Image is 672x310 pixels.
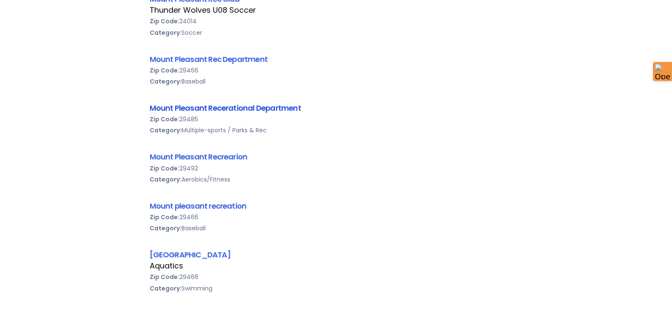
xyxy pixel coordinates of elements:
[150,102,523,114] div: Mount Pleasant Recerational Department
[150,126,181,134] b: Category:
[150,54,268,64] a: Mount Pleasant Rec Department
[150,271,523,282] div: 29466
[150,77,181,86] b: Category:
[150,212,523,223] div: 29466
[150,249,231,260] a: [GEOGRAPHIC_DATA]
[150,284,181,293] b: Category:
[150,249,523,260] div: [GEOGRAPHIC_DATA]
[150,273,179,281] b: Zip Code:
[150,5,523,16] div: Thunder Wolves U08 Soccer
[150,223,523,234] div: Baseball
[150,164,179,173] b: Zip Code:
[150,114,523,125] div: 29485
[150,27,523,38] div: Soccer
[150,115,179,123] b: Zip Code:
[150,260,523,271] div: Aquatics
[150,175,181,184] b: Category:
[150,213,179,221] b: Zip Code:
[150,65,523,76] div: 29466
[150,28,181,37] b: Category:
[150,66,179,75] b: Zip Code:
[150,283,523,294] div: Swimming
[150,125,523,136] div: Multiple-sports / Parks & Rec
[150,16,523,27] div: 24014
[150,201,247,211] a: Mount pleasant recreation
[150,103,301,113] a: Mount Pleasant Recerational Department
[150,174,523,185] div: Aerobics/Fitness
[150,200,523,212] div: Mount pleasant recreation
[150,151,248,162] a: Mount Pleasant Recrearion
[150,17,179,25] b: Zip Code:
[150,224,181,232] b: Category:
[150,151,523,162] div: Mount Pleasant Recrearion
[150,76,523,87] div: Baseball
[150,53,523,65] div: Mount Pleasant Rec Department
[150,163,523,174] div: 29492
